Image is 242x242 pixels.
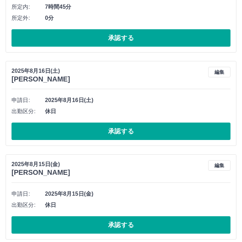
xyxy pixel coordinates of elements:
[12,14,45,22] span: 所定外:
[12,201,45,209] span: 出勤区分:
[12,169,70,177] h3: [PERSON_NAME]
[12,3,45,11] span: 所定内:
[45,14,230,22] span: 0分
[12,123,230,140] button: 承認する
[12,216,230,234] button: 承認する
[45,96,230,104] span: 2025年8月16日(土)
[208,160,230,171] button: 編集
[12,96,45,104] span: 申請日:
[45,190,230,198] span: 2025年8月15日(金)
[12,160,70,169] p: 2025年8月15日(金)
[12,29,230,47] button: 承認する
[12,107,45,116] span: 出勤区分:
[45,201,230,209] span: 休日
[208,67,230,77] button: 編集
[45,3,230,11] span: 7時間45分
[12,75,70,83] h3: [PERSON_NAME]
[12,67,70,75] p: 2025年8月16日(土)
[45,107,230,116] span: 休日
[12,190,45,198] span: 申請日:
